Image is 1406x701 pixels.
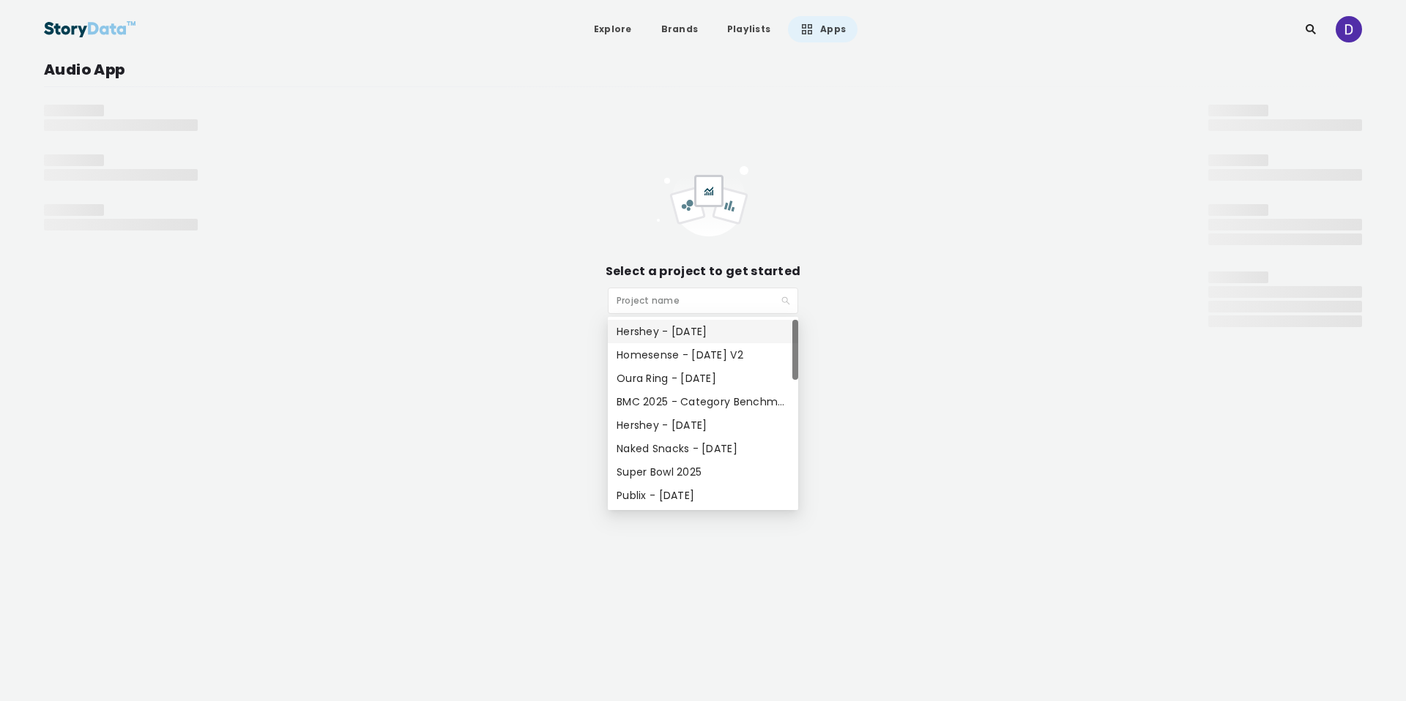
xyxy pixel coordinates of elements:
a: Brands [650,16,710,42]
div: Homesense - Oct 2025 V2 [608,343,798,367]
div: Audio App [44,59,1362,80]
div: Publix - [DATE] [617,487,789,503]
div: Super Bowl 2025 [608,460,798,484]
div: BMC 2025 - Category Benchmarks [608,390,798,413]
div: Hershey - Oct 2025 [608,320,798,343]
img: StoryData Logo [44,16,136,42]
div: Homesense - [DATE] V2 [617,347,789,363]
div: Oura Ring - Sept 2025 [608,367,798,390]
div: Naked Snacks - [DATE] [617,441,789,457]
img: empty_project-ae3004c6.svg [657,163,749,236]
div: Hershey - [DATE] [617,323,789,340]
div: Oura Ring - [DATE] [617,370,789,386]
div: Publix - Feb 2025 [608,484,798,507]
a: Apps [788,16,858,42]
div: Hershey - [DATE] [617,417,789,433]
div: BMC 2025 - Category Benchmarks [617,394,789,410]
img: ACg8ocKzwPDiA-G5ZA1Mflw8LOlJAqwuiocHy5HQ8yAWPW50gy9RiA=s96-c [1336,16,1362,42]
div: Super Bowl 2025 [617,464,789,480]
div: Naked Snacks - Feb 2025 [608,437,798,460]
div: Select a project to get started [606,263,801,280]
a: Explore [582,16,644,42]
a: Playlists [715,16,782,42]
div: Hershey - Mar 2025 [608,413,798,437]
